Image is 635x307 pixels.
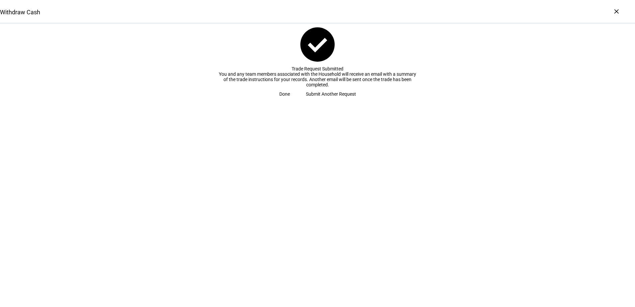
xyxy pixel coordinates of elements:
div: × [611,6,622,17]
div: Trade Request Submitted [218,66,417,71]
button: Done [271,87,298,101]
mat-icon: check_circle [297,24,338,65]
span: Submit Another Request [306,87,356,101]
div: You and any team members associated with the Household will receive an email with a summary of th... [218,71,417,87]
button: Submit Another Request [298,87,364,101]
span: Done [279,87,290,101]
